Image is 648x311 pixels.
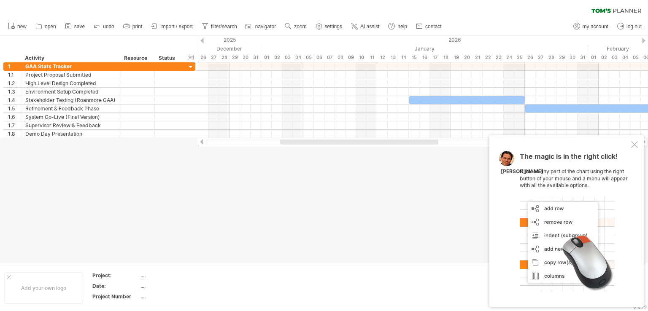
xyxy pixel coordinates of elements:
[535,53,546,62] div: Tuesday, 27 January 2026
[45,24,56,29] span: open
[397,24,407,29] span: help
[229,53,240,62] div: Monday, 29 December 2025
[398,53,409,62] div: Wednesday, 14 January 2026
[208,53,219,62] div: Saturday, 27 December 2025
[17,24,27,29] span: new
[293,53,303,62] div: Sunday, 4 January 2026
[25,88,116,96] div: Environment Setup Completed
[377,53,388,62] div: Monday, 12 January 2026
[367,53,377,62] div: Sunday, 11 January 2026
[219,53,229,62] div: Sunday, 28 December 2025
[440,53,451,62] div: Sunday, 18 January 2026
[472,53,483,62] div: Wednesday, 21 January 2026
[261,44,588,53] div: January 2026
[520,153,629,291] div: Click on any part of the chart using the right button of your mouse and a menu will appear with a...
[520,152,618,165] span: The magic is in the right click!
[140,272,211,279] div: ....
[140,282,211,290] div: ....
[599,53,609,62] div: Monday, 2 February 2026
[159,54,177,62] div: Status
[74,24,85,29] span: save
[324,53,335,62] div: Wednesday, 7 January 2026
[140,293,211,300] div: ....
[388,53,398,62] div: Tuesday, 13 January 2026
[567,53,578,62] div: Friday, 30 January 2026
[92,21,117,32] a: undo
[425,24,442,29] span: contact
[92,293,139,300] div: Project Number
[294,24,306,29] span: zoom
[8,130,21,138] div: 1.8
[149,21,195,32] a: import / export
[283,21,309,32] a: zoom
[483,53,493,62] div: Thursday, 22 January 2026
[313,21,345,32] a: settings
[124,54,150,62] div: Resource
[303,53,314,62] div: Monday, 5 January 2026
[25,62,116,70] div: GAA Stats Tracker
[200,21,240,32] a: filter/search
[335,53,346,62] div: Thursday, 8 January 2026
[633,304,647,311] div: v 422
[430,53,440,62] div: Saturday, 17 January 2026
[25,113,116,121] div: System Go-Live (Final Version)
[8,88,21,96] div: 1.3
[25,54,115,62] div: Activity
[8,71,21,79] div: 1.1
[240,53,251,62] div: Tuesday, 30 December 2025
[620,53,630,62] div: Wednesday, 4 February 2026
[514,53,525,62] div: Sunday, 25 January 2026
[546,53,556,62] div: Wednesday, 28 January 2026
[282,53,293,62] div: Saturday, 3 January 2026
[571,21,611,32] a: my account
[8,96,21,104] div: 1.4
[626,24,642,29] span: log out
[8,105,21,113] div: 1.5
[451,53,462,62] div: Monday, 19 January 2026
[272,53,282,62] div: Friday, 2 January 2026
[630,53,641,62] div: Thursday, 5 February 2026
[25,71,116,79] div: Project Proposal Submitted
[160,24,193,29] span: import / export
[132,24,142,29] span: print
[251,53,261,62] div: Wednesday, 31 December 2025
[356,53,367,62] div: Saturday, 10 January 2026
[25,130,116,138] div: Demo Day Presentation
[8,121,21,129] div: 1.7
[6,21,29,32] a: new
[588,53,599,62] div: Sunday, 1 February 2026
[346,53,356,62] div: Friday, 9 January 2026
[103,24,114,29] span: undo
[556,53,567,62] div: Thursday, 29 January 2026
[493,53,504,62] div: Friday, 23 January 2026
[4,272,83,304] div: Add your own logo
[525,53,535,62] div: Monday, 26 January 2026
[349,21,382,32] a: AI assist
[419,53,430,62] div: Friday, 16 January 2026
[92,282,139,290] div: Date:
[121,21,145,32] a: print
[255,24,276,29] span: navigator
[261,53,272,62] div: Thursday, 1 January 2026
[25,105,116,113] div: Refinement & Feedback Phase
[211,24,237,29] span: filter/search
[92,272,139,279] div: Project:
[609,53,620,62] div: Tuesday, 3 February 2026
[325,24,342,29] span: settings
[8,79,21,87] div: 1.2
[578,53,588,62] div: Saturday, 31 January 2026
[414,21,444,32] a: contact
[25,79,116,87] div: High Level Design Completed
[386,21,410,32] a: help
[314,53,324,62] div: Tuesday, 6 January 2026
[8,113,21,121] div: 1.6
[198,53,208,62] div: Friday, 26 December 2025
[504,53,514,62] div: Saturday, 24 January 2026
[360,24,379,29] span: AI assist
[25,121,116,129] div: Supervisor Review & Feedback
[244,21,278,32] a: navigator
[63,21,87,32] a: save
[462,53,472,62] div: Tuesday, 20 January 2026
[583,24,608,29] span: my account
[501,168,543,175] div: [PERSON_NAME]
